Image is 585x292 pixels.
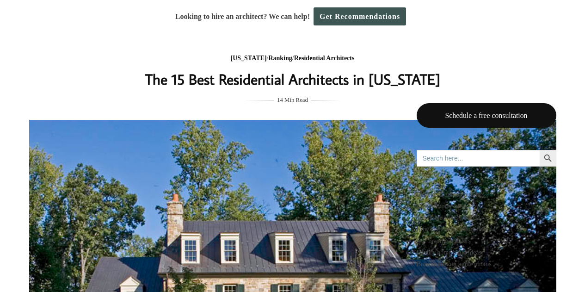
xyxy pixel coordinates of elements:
[314,7,406,25] a: Get Recommendations
[268,55,292,62] a: Ranking
[231,55,267,62] a: [US_STATE]
[294,55,355,62] a: Residential Architects
[108,53,477,64] div: / /
[277,95,308,105] span: 14 Min Read
[108,68,477,90] h1: The 15 Best Residential Architects in [US_STATE]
